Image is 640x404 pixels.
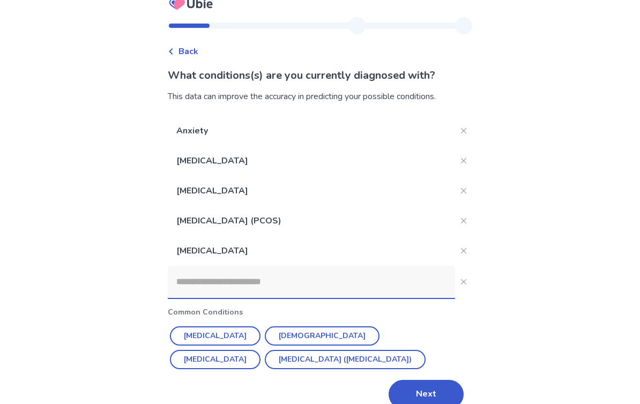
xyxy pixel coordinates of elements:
[168,176,455,206] p: [MEDICAL_DATA]
[455,183,472,200] button: Close
[168,307,472,318] p: Common Conditions
[455,213,472,230] button: Close
[168,68,472,84] p: What conditions(s) are you currently diagnosed with?
[178,46,198,58] span: Back
[455,243,472,260] button: Close
[168,206,455,236] p: [MEDICAL_DATA] (PCOS)
[455,123,472,140] button: Close
[170,350,261,370] button: [MEDICAL_DATA]
[265,350,426,370] button: [MEDICAL_DATA] ([MEDICAL_DATA])
[168,146,455,176] p: [MEDICAL_DATA]
[455,153,472,170] button: Close
[168,91,472,103] div: This data can improve the accuracy in predicting your possible conditions.
[168,266,455,298] input: Close
[265,327,379,346] button: [DEMOGRAPHIC_DATA]
[455,274,472,291] button: Close
[170,327,261,346] button: [MEDICAL_DATA]
[168,236,455,266] p: [MEDICAL_DATA]
[168,116,455,146] p: Anxiety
